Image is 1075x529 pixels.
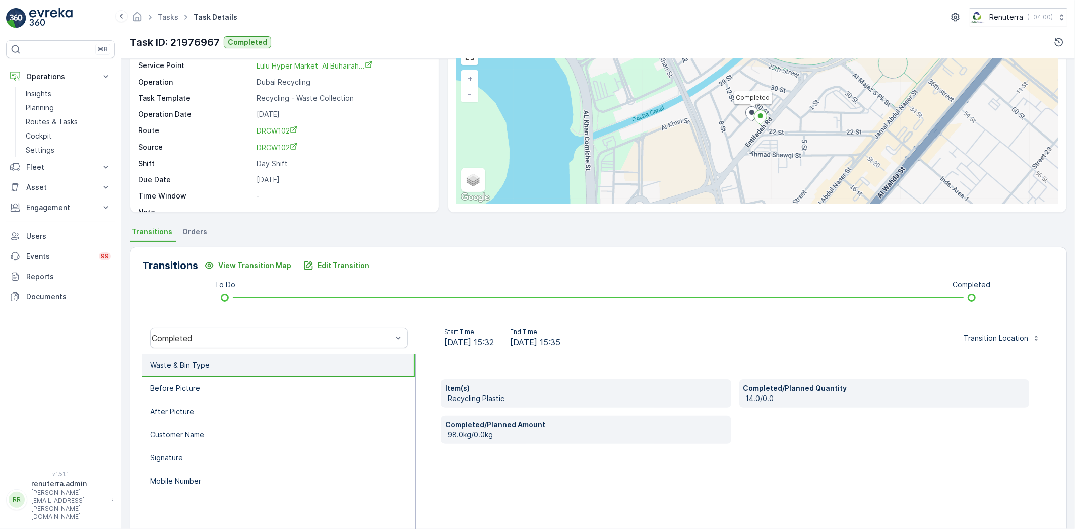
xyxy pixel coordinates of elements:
p: Signature [150,453,183,463]
button: Operations [6,67,115,87]
img: Screenshot_2024-07-26_at_13.33.01.png [970,12,985,23]
span: v 1.51.1 [6,471,115,477]
a: Zoom In [462,71,477,86]
p: Completed/Planned Quantity [743,383,1026,393]
p: Start Time [444,328,494,336]
a: DRCW102 [257,125,428,136]
img: Google [459,191,492,204]
button: Transition Location [958,330,1046,346]
p: Cockpit [26,131,52,141]
button: Asset [6,177,115,197]
a: Routes & Tasks [22,115,115,129]
a: Events99 [6,246,115,267]
p: Waste & Bin Type [150,360,210,370]
div: RR [9,492,25,508]
p: Item(s) [445,383,727,393]
p: Engagement [26,203,95,213]
a: DRCW102 [257,142,428,153]
a: Zoom Out [462,86,477,101]
p: Documents [26,292,111,302]
p: Insights [26,89,51,99]
span: Transitions [132,227,172,237]
p: Fleet [26,162,95,172]
span: Lulu Hyper Market Al Buhairah... [257,61,373,70]
img: logo [6,8,26,28]
p: To Do [215,280,235,290]
p: Operations [26,72,95,82]
p: [PERSON_NAME][EMAIL_ADDRESS][PERSON_NAME][DOMAIN_NAME] [31,489,107,521]
p: 99 [101,252,109,260]
button: Engagement [6,197,115,218]
p: Note [138,207,252,217]
p: Edit Transition [318,260,369,271]
a: Open this area in Google Maps (opens a new window) [459,191,492,204]
p: Events [26,251,93,261]
p: ⌘B [98,45,108,53]
a: Users [6,226,115,246]
button: RRrenuterra.admin[PERSON_NAME][EMAIL_ADDRESS][PERSON_NAME][DOMAIN_NAME] [6,479,115,521]
button: Renuterra(+04:00) [970,8,1067,26]
p: Planning [26,103,54,113]
a: Layers [462,169,484,191]
a: Homepage [132,15,143,24]
button: Edit Transition [297,257,375,274]
button: View Transition Map [198,257,297,274]
span: Orders [182,227,207,237]
a: Settings [22,143,115,157]
p: Dubai Recycling [257,77,428,87]
span: − [467,89,472,98]
span: Task Details [192,12,239,22]
span: + [468,74,472,83]
p: [DATE] [257,109,428,119]
p: Service Point [138,60,252,71]
p: Before Picture [150,383,200,393]
p: Asset [26,182,95,192]
p: Routes & Tasks [26,117,78,127]
span: [DATE] 15:32 [444,336,494,348]
p: Recycling Plastic [448,393,727,404]
p: Users [26,231,111,241]
p: Customer Name [150,430,204,440]
p: [DATE] [257,175,428,185]
p: 14.0/0.0 [746,393,1026,404]
p: Completed/Planned Amount [445,420,727,430]
button: Completed [224,36,271,48]
a: Insights [22,87,115,101]
p: Task ID: 21976967 [130,35,220,50]
img: logo_light-DOdMpM7g.png [29,8,73,28]
a: Lulu Hyper Market Al Buhairah... [257,60,373,71]
p: Operation Date [138,109,252,119]
p: 98.0kg/0.0kg [448,430,727,440]
p: Task Template [138,93,252,103]
p: View Transition Map [218,260,291,271]
a: Cockpit [22,129,115,143]
span: DRCW102 [257,143,298,152]
p: After Picture [150,407,194,417]
div: Completed [152,334,392,343]
a: Reports [6,267,115,287]
p: Recycling - Waste Collection [257,93,428,103]
p: Settings [26,145,54,155]
p: Transition Location [964,333,1028,343]
p: Reports [26,272,111,282]
p: Source [138,142,252,153]
button: Fleet [6,157,115,177]
p: Completed [228,37,267,47]
a: Documents [6,287,115,307]
p: Route [138,125,252,136]
p: Time Window [138,191,252,201]
span: DRCW102 [257,126,298,135]
p: End Time [510,328,560,336]
p: Shift [138,159,252,169]
p: Renuterra [989,12,1023,22]
p: Due Date [138,175,252,185]
p: Operation [138,77,252,87]
p: Day Shift [257,159,428,169]
a: Planning [22,101,115,115]
p: Completed [953,280,990,290]
span: [DATE] 15:35 [510,336,560,348]
p: ( +04:00 ) [1027,13,1053,21]
p: renuterra.admin [31,479,107,489]
p: Mobile Number [150,476,201,486]
p: - [257,207,428,217]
